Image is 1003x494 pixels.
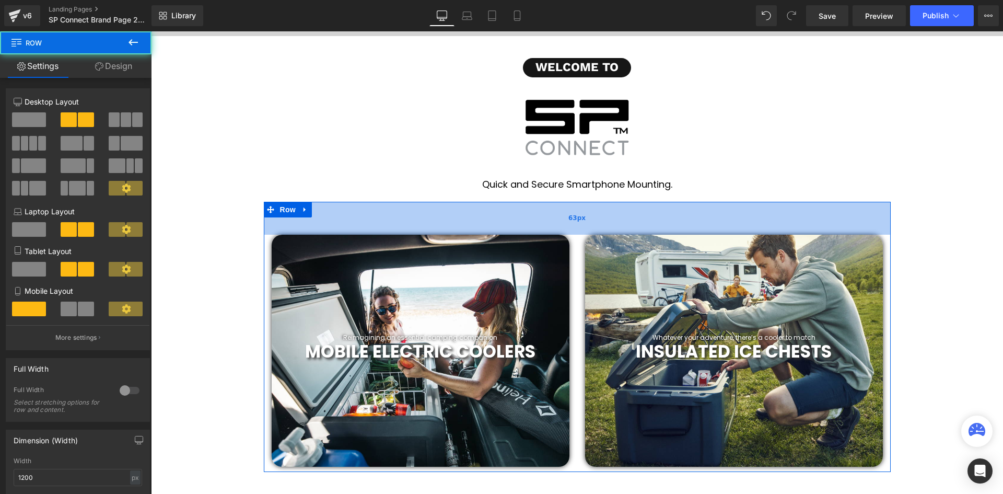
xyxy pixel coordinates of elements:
[55,333,97,342] p: More settings
[14,430,78,445] div: Dimension (Width)
[485,308,681,332] b: INSULATED ICE CHESTS
[151,5,203,26] a: New Library
[14,469,142,486] input: auto
[505,5,530,26] a: Mobile
[14,246,142,257] p: Tablet Layout
[865,10,893,21] span: Preview
[121,303,418,310] h1: Reimagining an essential camping companion
[910,5,974,26] button: Publish
[14,386,109,397] div: Full Width
[372,27,480,46] a: Welcome to
[384,27,468,46] span: Welcome to
[454,5,480,26] a: Laptop
[967,458,993,484] div: Open Intercom Messenger
[434,303,732,310] h1: Whatever your adventure, there’s a cooler to match
[21,9,34,22] div: v6
[4,5,40,26] a: v6
[49,16,147,24] span: SP Connect Brand Page 2025
[781,5,802,26] button: Redo
[154,308,384,332] b: MOBILE ELECTRIC COOLERS
[14,359,49,373] div: Full Width
[126,170,147,186] span: Row
[76,54,151,78] a: Design
[6,325,149,350] button: More settings
[130,470,141,485] div: px
[417,182,435,192] span: 63px
[14,285,142,296] p: Mobile Layout
[480,5,505,26] a: Tablet
[14,206,142,217] p: Laptop Layout
[171,11,196,20] span: Library
[923,12,949,20] span: Publish
[429,5,454,26] a: Desktop
[14,96,142,107] p: Desktop Layout
[10,31,115,54] span: Row
[147,170,161,186] a: Expand / Collapse
[819,10,836,21] span: Save
[756,5,777,26] button: Undo
[49,5,167,14] a: Landing Pages
[14,399,108,413] div: Select stretching options for row and content.
[14,457,142,465] div: Width
[853,5,906,26] a: Preview
[978,5,999,26] button: More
